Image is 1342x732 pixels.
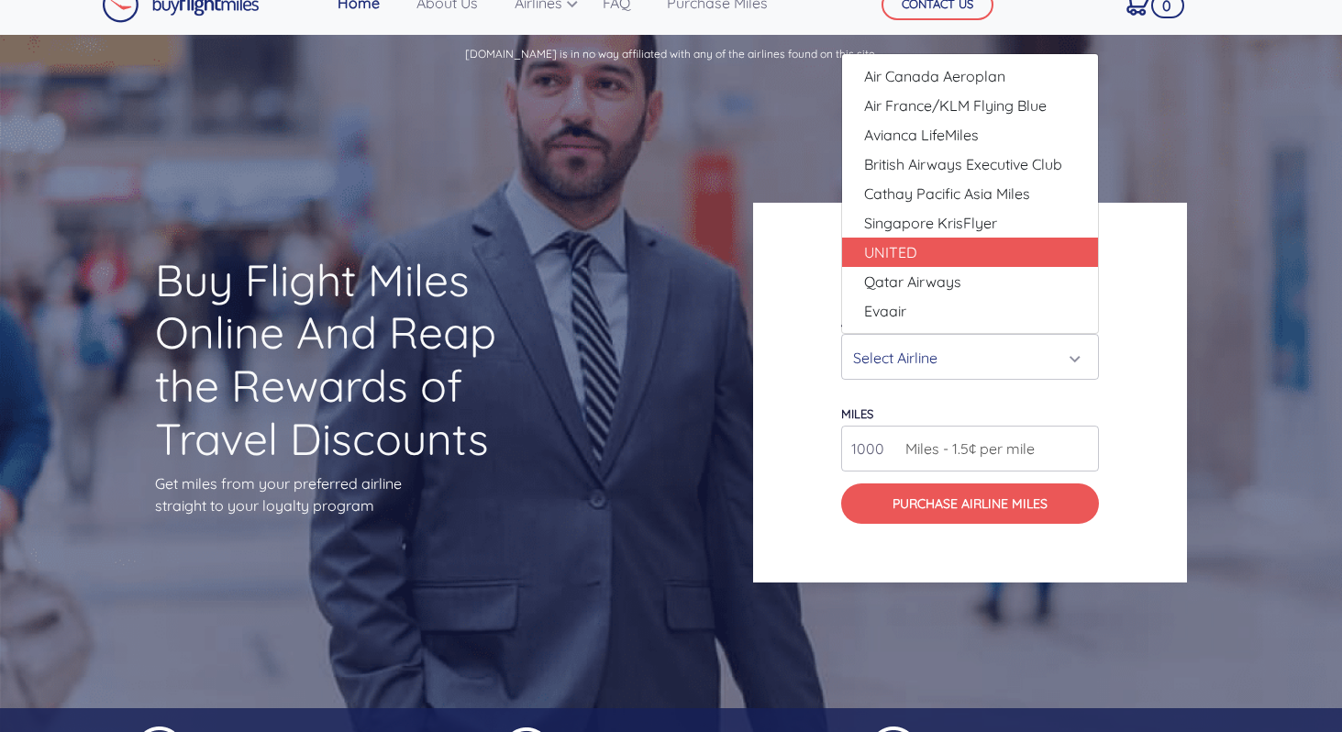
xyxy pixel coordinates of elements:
span: British Airways Executive Club [864,153,1062,175]
label: miles [841,406,873,421]
span: Evaair [864,300,906,322]
div: Select Airline [853,340,1076,375]
span: Singapore KrisFlyer [864,212,997,234]
button: Purchase Airline Miles [841,483,1099,523]
span: Air Canada Aeroplan [864,65,1005,87]
p: Get miles from your preferred airline straight to your loyalty program [155,472,516,516]
h1: Buy Flight Miles Online And Reap the Rewards of Travel Discounts [155,254,516,465]
span: UNITED [864,241,917,263]
span: Qatar Airways [864,271,961,293]
button: Select Airline [841,334,1099,380]
span: Avianca LifeMiles [864,124,979,146]
span: Air France/KLM Flying Blue [864,94,1047,116]
span: Cathay Pacific Asia Miles [864,183,1030,205]
span: Miles - 1.5¢ per mile [896,438,1035,460]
